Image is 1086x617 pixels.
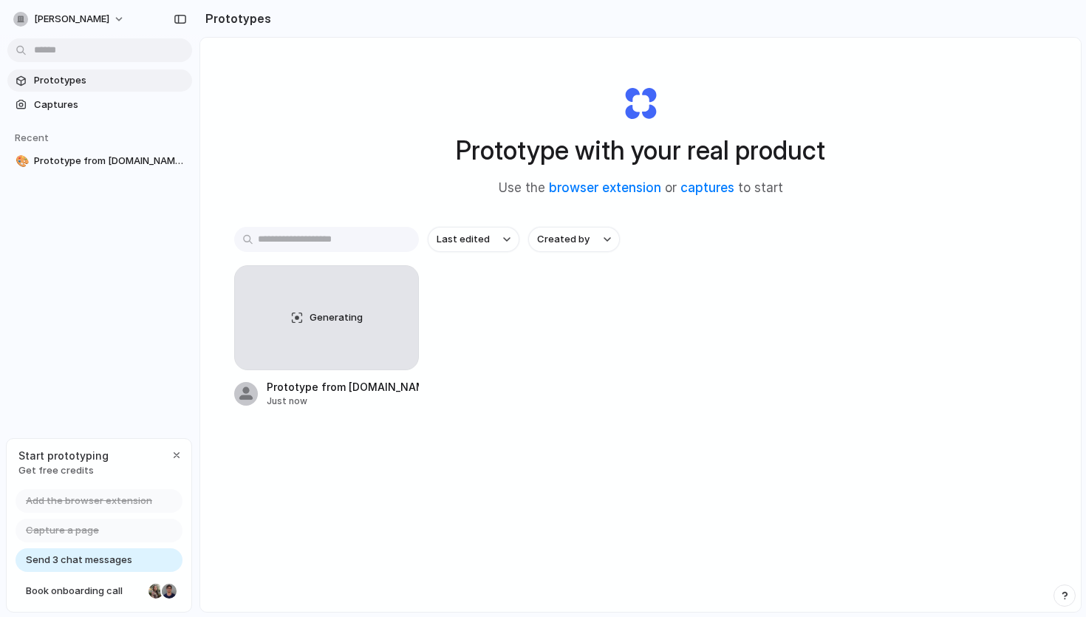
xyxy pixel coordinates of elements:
span: Add the browser extension [26,494,152,508]
span: Start prototyping [18,448,109,463]
span: Capture a page [26,523,99,538]
button: Created by [528,227,620,252]
a: GeneratingPrototype from [DOMAIN_NAME] - Business PaymentsJust now [234,265,419,408]
span: Prototype from [DOMAIN_NAME] - Business Payments [34,154,186,168]
button: [PERSON_NAME] [7,7,132,31]
h1: Prototype with your real product [456,131,825,170]
div: 🎨 [16,153,26,170]
span: Captures [34,98,186,112]
a: Prototypes [7,69,192,92]
span: Prototypes [34,73,186,88]
span: Created by [537,232,590,247]
h2: Prototypes [199,10,271,27]
div: Prototype from [DOMAIN_NAME] - Business Payments [267,379,419,395]
span: Recent [15,132,49,143]
a: Book onboarding call [16,579,182,603]
a: browser extension [549,180,661,195]
span: Book onboarding call [26,584,143,599]
a: captures [680,180,734,195]
span: Use the or to start [499,179,783,198]
span: Get free credits [18,463,109,478]
button: 🎨 [13,154,28,168]
div: Nicole Kubica [147,582,165,600]
span: Send 3 chat messages [26,553,132,567]
a: 🎨Prototype from [DOMAIN_NAME] - Business Payments [7,150,192,172]
a: Captures [7,94,192,116]
button: Last edited [428,227,519,252]
span: Last edited [437,232,490,247]
div: Christian Iacullo [160,582,178,600]
div: Just now [267,395,419,408]
span: [PERSON_NAME] [34,12,109,27]
span: Generating [310,310,363,325]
